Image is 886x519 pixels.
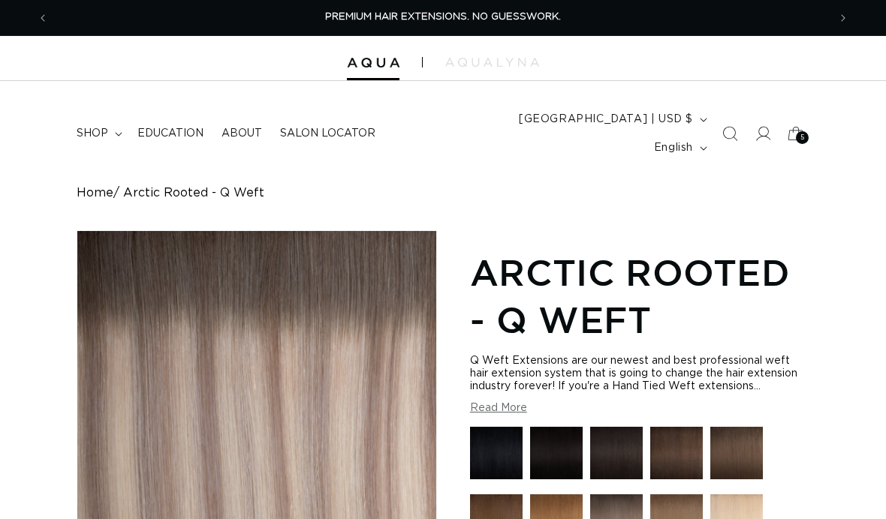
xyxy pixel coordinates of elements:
img: aqualyna.com [445,58,539,67]
a: Education [128,118,212,149]
a: 1B Soft Black - Q Weft [590,427,643,487]
button: English [645,133,713,162]
summary: shop [68,118,128,149]
span: English [654,140,693,156]
button: Read More [470,402,527,415]
div: Q Weft Extensions are our newest and best professional weft hair extension system that is going t... [470,355,809,393]
summary: Search [713,117,746,150]
img: 1 Black - Q Weft [470,427,523,479]
button: Next announcement [827,4,860,32]
span: 5 [800,131,805,144]
button: [GEOGRAPHIC_DATA] | USD $ [510,105,713,133]
span: PREMIUM HAIR EXTENSIONS. NO GUESSWORK. [325,12,561,22]
img: 2 Dark Brown - Q Weft [650,427,703,479]
a: 2 Dark Brown - Q Weft [650,427,703,487]
img: 1N Natural Black - Q Weft [530,427,583,479]
a: Home [77,186,113,200]
a: 1 Black - Q Weft [470,427,523,487]
img: 1B Soft Black - Q Weft [590,427,643,479]
img: Aqua Hair Extensions [347,58,399,68]
a: 1N Natural Black - Q Weft [530,427,583,487]
a: About [212,118,271,149]
span: [GEOGRAPHIC_DATA] | USD $ [519,112,693,127]
span: Arctic Rooted - Q Weft [123,186,264,200]
h1: Arctic Rooted - Q Weft [470,249,809,343]
nav: breadcrumbs [77,186,809,200]
span: About [221,127,262,140]
a: 4AB Medium Ash Brown - Q Weft [710,427,763,487]
a: Salon Locator [271,118,384,149]
button: Previous announcement [26,4,59,32]
span: shop [77,127,108,140]
img: 4AB Medium Ash Brown - Q Weft [710,427,763,479]
span: Salon Locator [280,127,375,140]
span: Education [137,127,203,140]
